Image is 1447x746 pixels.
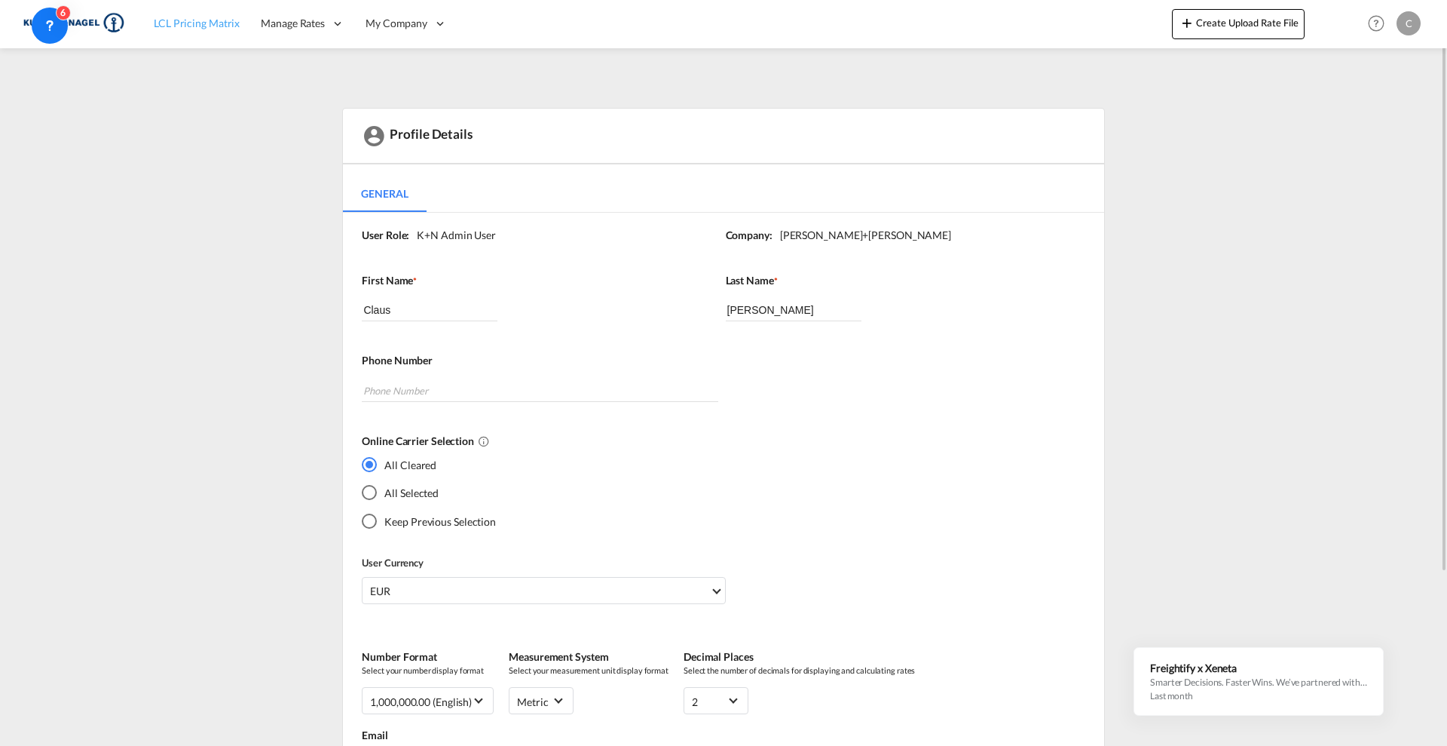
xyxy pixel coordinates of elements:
span: Help [1363,11,1389,36]
div: C [1397,11,1421,35]
span: Select your measurement unit display format [509,665,668,676]
label: First Name [362,273,710,288]
label: Phone Number [362,353,1073,368]
div: 2 [692,695,698,708]
button: icon-plus 400-fgCreate Upload Rate File [1172,9,1305,39]
label: Company: [726,228,772,243]
div: Profile Details [343,109,1103,164]
label: Number Format [362,649,494,665]
label: Email [362,728,1088,743]
span: Select your number display format [362,665,494,676]
label: User Currency [362,556,725,569]
span: My Company [366,16,427,31]
div: metric [517,695,548,708]
md-icon: icon-account-circle [362,124,386,148]
div: K+N Admin User [409,228,496,243]
label: User Role: [362,228,409,243]
div: 1,000,000.00 (English) [370,695,472,708]
md-icon: icon-plus 400-fg [1178,14,1196,32]
span: Select the number of decimals for displaying and calculating rates [684,665,915,676]
md-radio-button: Keep Previous Selection [362,513,496,529]
span: Manage Rates [261,16,325,31]
label: Last Name [726,273,1074,288]
span: EUR [370,584,709,599]
label: Measurement System [509,649,668,665]
span: LCL Pricing Matrix [154,17,240,29]
label: Decimal Places [684,649,915,665]
md-pagination-wrapper: Use the left and right arrow keys to navigate between tabs [343,176,441,212]
md-radio-button: All Cleared [362,456,496,472]
label: Online Carrier Selection [362,434,1073,449]
input: Last Name [726,299,861,321]
div: Help [1363,11,1397,38]
input: First Name [362,299,497,321]
md-radio-button: All Selected [362,485,496,501]
md-radio-group: Yes [362,456,496,541]
input: Phone Number [362,379,717,402]
md-icon: All Cleared : Deselects all online carriers by default.All Selected : Selects all online carriers... [478,435,490,447]
img: 36441310f41511efafde313da40ec4a4.png [23,7,124,41]
div: [PERSON_NAME]+[PERSON_NAME] [772,228,951,243]
md-tab-item: General [343,176,426,212]
md-select: Select Currency: € EUREuro [362,577,725,604]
